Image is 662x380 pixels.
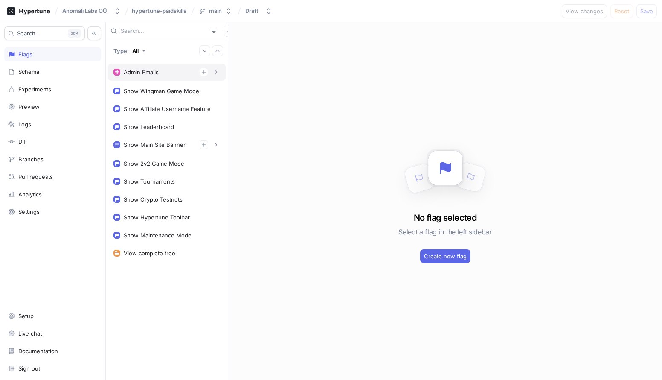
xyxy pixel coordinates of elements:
[124,69,159,76] div: Admin Emails
[124,160,184,167] div: Show 2v2 Game Mode
[212,45,223,56] button: Collapse all
[614,9,629,14] span: Reset
[124,141,186,148] div: Show Main Site Banner
[124,88,199,94] div: Show Wingman Game Mode
[124,123,174,130] div: Show Leaderboard
[4,344,101,358] a: Documentation
[18,86,51,93] div: Experiments
[18,138,27,145] div: Diff
[18,191,42,198] div: Analytics
[68,29,81,38] div: K
[124,196,183,203] div: Show Crypto Testnets
[18,208,40,215] div: Settings
[18,173,53,180] div: Pull requests
[132,47,139,54] div: All
[62,7,107,15] div: Anomali Labs OÜ
[640,9,653,14] span: Save
[18,156,44,163] div: Branches
[18,348,58,354] div: Documentation
[562,4,607,18] button: View changes
[209,7,222,15] div: main
[18,68,39,75] div: Schema
[610,4,633,18] button: Reset
[59,4,124,18] button: Anomali Labs OÜ
[4,26,85,40] button: Search...K
[245,7,258,15] div: Draft
[199,45,210,56] button: Expand all
[18,121,31,128] div: Logs
[124,214,190,221] div: Show Hypertune Toolbar
[195,4,235,18] button: main
[242,4,276,18] button: Draft
[420,249,470,263] button: Create new flag
[17,31,41,36] span: Search...
[113,47,129,54] p: Type:
[110,43,148,58] button: Type: All
[18,365,40,372] div: Sign out
[124,250,175,257] div: View complete tree
[121,27,207,35] input: Search...
[132,8,186,14] span: hypertune-paidskills
[18,313,34,319] div: Setup
[124,232,192,239] div: Show Maintenance Mode
[124,178,175,185] div: Show Tournaments
[566,9,603,14] span: View changes
[18,51,32,58] div: Flags
[18,103,40,110] div: Preview
[636,4,657,18] button: Save
[124,105,211,112] div: Show Affiliate Username Feature
[424,254,467,259] span: Create new flag
[18,330,42,337] div: Live chat
[414,211,476,224] h3: No flag selected
[398,224,491,240] h5: Select a flag in the left sidebar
